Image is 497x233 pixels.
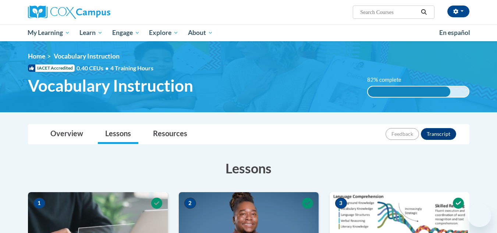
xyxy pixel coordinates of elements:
[28,159,469,177] h3: Lessons
[149,28,178,37] span: Explore
[28,6,168,19] a: Cox Campus
[335,198,347,209] span: 3
[105,64,109,71] span: •
[368,87,450,97] div: 82% complete
[33,198,45,209] span: 1
[43,124,90,144] a: Overview
[439,29,470,36] span: En español
[28,6,110,19] img: Cox Campus
[98,124,138,144] a: Lessons
[28,52,45,60] a: Home
[434,25,475,40] a: En español
[183,24,218,41] a: About
[386,128,419,140] button: Feedback
[367,76,409,84] label: 82% complete
[188,28,213,37] span: About
[184,198,196,209] span: 2
[23,24,75,41] a: My Learning
[146,124,195,144] a: Resources
[468,204,491,227] iframe: Button to launch messaging window
[28,76,193,95] span: Vocabulary Instruction
[77,64,110,72] span: 0.40 CEUs
[28,28,70,37] span: My Learning
[144,24,183,41] a: Explore
[112,28,140,37] span: Engage
[17,24,480,41] div: Main menu
[79,28,103,37] span: Learn
[421,128,456,140] button: Transcript
[359,8,418,17] input: Search Courses
[107,24,145,41] a: Engage
[54,52,120,60] span: Vocabulary Instruction
[28,64,75,72] span: IACET Accredited
[447,6,469,17] button: Account Settings
[110,64,153,71] span: 4 Training Hours
[75,24,107,41] a: Learn
[418,8,429,17] button: Search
